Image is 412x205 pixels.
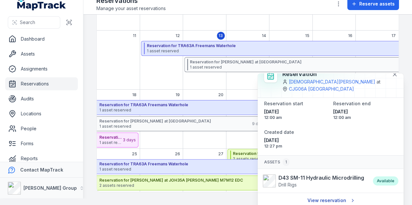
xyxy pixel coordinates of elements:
button: Reservation for TRA63A Freemans Waterhole1 asset reserved50 days [97,100,399,115]
strong: D43 SM-11 Hydraulic Microdrilling [278,174,364,182]
strong: Reservation for [PERSON_NAME] at CJG06A [GEOGRAPHIC_DATA] [99,135,122,140]
span: [DATE] [333,109,397,115]
time: 21/08/2025, 12:00:00 am [333,109,397,120]
span: 1 asset reserved [99,167,380,172]
a: Locations [5,107,78,120]
span: 17 [391,33,395,38]
span: 12:00 am [264,115,328,120]
a: Audits [5,92,78,105]
span: 13 [219,33,223,38]
button: Reservation for TRA63A Freemans Waterhole1 asset reserved50 days [97,159,399,174]
span: Assets [264,158,290,166]
a: Assets [5,47,78,60]
span: Manage your asset reservations [96,5,166,12]
span: Search [20,19,35,26]
a: People [5,122,78,135]
h3: Reservation [282,70,387,79]
span: 20 [218,92,223,97]
span: 15 [305,33,309,38]
span: 11 [133,33,136,38]
span: Reservation start [264,101,303,106]
strong: Contact MapTrack [20,167,63,173]
strong: Reservation for TRA63A Freemans Waterhole [99,102,380,108]
span: 12:27 pm [264,144,328,149]
button: Reservation for [PERSON_NAME] at JOH35A [PERSON_NAME] M7M12 EDC2 assets reserved57 days [97,175,399,190]
span: 16 [348,33,352,38]
span: 2 assets reserved [99,183,380,188]
time: 08/08/2025, 12:27:37 pm [264,137,328,149]
span: 19 [176,92,180,97]
a: CJG06A [GEOGRAPHIC_DATA] [289,86,354,92]
a: D43 SM-11 Hydraulic MicrodrillingDrill Rigs [263,174,366,188]
span: 27 [218,151,223,157]
strong: Reservation for TRA63A Freemans Waterhole [99,161,380,167]
button: Reservation for [PERSON_NAME] at CJG06A [GEOGRAPHIC_DATA]1 asset reserved3 days [97,133,138,147]
div: Available [373,176,398,186]
span: 18 [132,92,136,97]
span: Reserve assets [359,1,395,7]
span: Drill Rigs [278,182,297,187]
span: 14 [262,33,266,38]
span: 12 [176,33,180,38]
span: 1 asset reserved [99,108,380,113]
strong: [PERSON_NAME] Group [23,185,77,191]
span: Reservation end [333,101,371,106]
div: 1 [283,158,290,166]
a: Dashboard [5,32,78,45]
strong: Reservation for [PERSON_NAME] at [GEOGRAPHIC_DATA] [99,119,251,124]
span: [DATE] [264,109,328,115]
a: [DEMOGRAPHIC_DATA][PERSON_NAME] [289,79,375,85]
button: Search [8,16,60,29]
span: 1 asset reserved [99,140,122,145]
a: Reports [5,152,78,165]
button: Reservation for [PERSON_NAME] at [GEOGRAPHIC_DATA]1 asset reserved9 days [97,116,268,131]
span: 25 [132,151,137,157]
span: 26 [175,151,180,157]
strong: Reservation for [PERSON_NAME] at JOH35A [PERSON_NAME] M7M12 EDC [99,178,380,183]
a: Forms [5,137,78,150]
a: Assignments [5,62,78,75]
span: 12:00 am [333,115,397,120]
span: [DATE] [264,137,328,144]
span: Created date [264,129,294,135]
span: at [376,79,380,85]
time: 13/08/2025, 12:00:00 am [264,109,328,120]
span: 1 asset reserved [99,124,251,129]
a: Reservations [5,77,78,90]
